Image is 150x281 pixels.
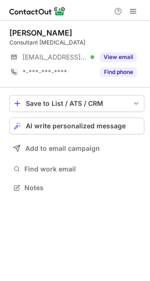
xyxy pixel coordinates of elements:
button: Reveal Button [100,67,137,77]
span: Find work email [24,165,141,173]
span: Add to email campaign [25,145,100,152]
img: ContactOut v5.3.10 [9,6,66,17]
button: Reveal Button [100,52,137,62]
button: save-profile-one-click [9,95,144,112]
span: AI write personalized message [26,122,126,130]
div: Save to List / ATS / CRM [26,100,128,107]
button: AI write personalized message [9,118,144,134]
button: Notes [9,181,144,194]
span: [EMAIL_ADDRESS][DOMAIN_NAME] [22,53,87,61]
button: Find work email [9,163,144,176]
button: Add to email campaign [9,140,144,157]
div: [PERSON_NAME] [9,28,72,37]
span: Notes [24,184,141,192]
div: Consultant [MEDICAL_DATA] [9,38,144,47]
